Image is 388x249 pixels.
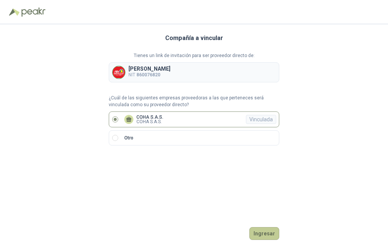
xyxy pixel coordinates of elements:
[128,66,171,71] p: [PERSON_NAME]
[21,8,45,17] img: Peakr
[246,115,276,124] div: Vinculada
[109,52,279,59] p: Tienes un link de invitación para ser proveedor directo de:
[165,33,223,43] h3: Compañía a vincular
[124,135,133,142] p: Otro
[136,72,160,77] b: 860076820
[9,8,20,16] img: Logo
[249,227,279,240] button: Ingresar
[113,66,125,79] img: Company Logo
[136,119,163,124] p: COHA S.A.S.
[136,115,163,119] p: COHA S.A.S.
[109,94,279,109] p: ¿Cuál de las siguientes empresas proveedoras a las que perteneces será vinculada como su proveedo...
[128,71,171,79] p: NIT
